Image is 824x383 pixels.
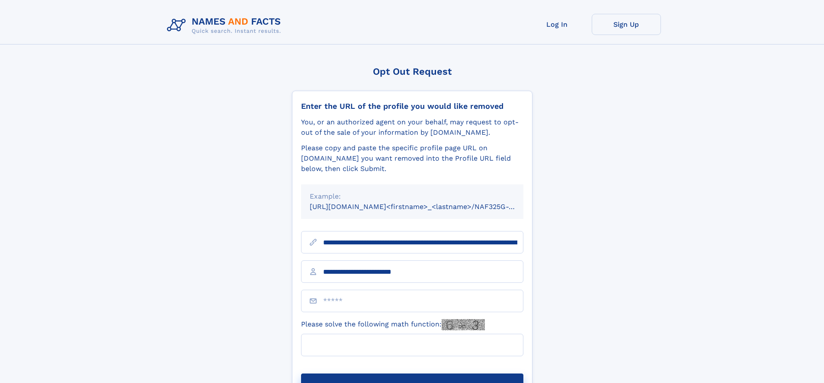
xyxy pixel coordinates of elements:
[164,14,288,37] img: Logo Names and Facts
[310,191,515,202] div: Example:
[301,117,523,138] div: You, or an authorized agent on your behalf, may request to opt-out of the sale of your informatio...
[301,143,523,174] div: Please copy and paste the specific profile page URL on [DOMAIN_NAME] you want removed into the Pr...
[301,101,523,111] div: Enter the URL of the profile you would like removed
[292,66,532,77] div: Opt Out Request
[310,203,540,211] small: [URL][DOMAIN_NAME]<firstname>_<lastname>/NAF325G-xxxxxxxx
[301,319,485,330] label: Please solve the following math function:
[592,14,661,35] a: Sign Up
[523,14,592,35] a: Log In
